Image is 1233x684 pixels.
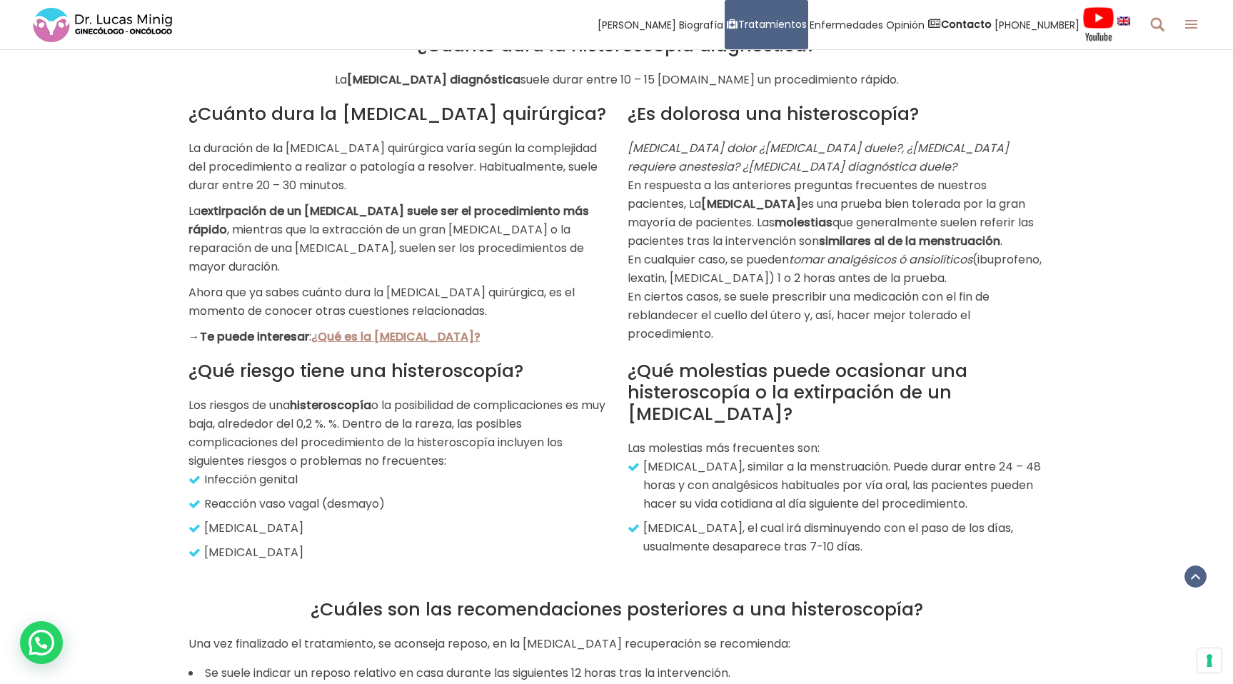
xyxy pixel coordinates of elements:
[628,439,1045,458] p: Las molestias más frecuentes son:
[192,543,605,562] p: [MEDICAL_DATA]
[188,361,606,382] h2: ¿Qué riesgo tiene una histeroscopía?
[1082,6,1114,42] img: Videos Youtube Ginecología
[188,35,1045,56] h2: ¿Cuánto dura la histeroscopía diagnóstica?
[775,214,832,231] strong: molestias
[188,202,606,276] p: La , mientras que la extracción de un gran [MEDICAL_DATA] o la reparación de una [MEDICAL_DATA], ...
[188,635,1045,653] p: Una vez finalizado el tratamiento, se aconseja reposo, en la [MEDICAL_DATA] recuperación se recom...
[188,283,606,321] p: Ahora que ya sabes cuánto dura la [MEDICAL_DATA] quirúrgica, es el momento de conocer otras cuest...
[1197,648,1222,673] button: Sus preferencias de consentimiento para tecnologías de seguimiento
[192,471,605,489] p: Infección genital
[701,196,801,212] strong: [MEDICAL_DATA]
[628,104,1045,125] h2: ¿Es dolorosa una histeroscopía?
[188,104,606,125] h2: ¿Cuánto dura la [MEDICAL_DATA] quirúrgica?
[188,328,606,346] p: → :
[200,328,309,345] b: Te puede interesar
[192,495,605,513] p: Reacción vaso vagal (desmayo)
[598,16,676,33] span: [PERSON_NAME]
[995,16,1079,33] span: [PHONE_NUMBER]
[188,664,1045,683] li: Se suele indicar un reposo relativo en casa durante las siguientes 12 horas tras la intervención.
[886,16,925,33] span: Opinión
[188,396,606,471] p: Los riesgos de una o la posibilidad de complicaciones es muy baja, alrededor del 0,2 %. %. Dentro...
[188,599,1045,620] h2: ¿Cuáles son las recomendaciones posteriores a una histeroscopía?
[628,140,1009,175] em: [MEDICAL_DATA] dolor ¿[MEDICAL_DATA] duele?, ¿[MEDICAL_DATA] requiere anestesia? ¿[MEDICAL_DATA] ...
[1117,16,1130,25] img: language english
[738,16,807,33] span: Tratamientos
[628,361,1045,425] h2: ¿Qué molestias puede ocasionar una histeroscopía o la extirpación de un [MEDICAL_DATA]?
[941,17,992,31] strong: Contacto
[631,458,1045,513] p: [MEDICAL_DATA], similar a la menstruación. Puede durar entre 24 – 48 horas y con analgésicos habi...
[347,71,520,88] strong: [MEDICAL_DATA] diagnóstica
[789,251,972,268] em: tomar analgésicos ó ansiolíticos
[819,233,1000,249] strong: similares al de la menstruación
[628,139,1045,343] p: En respuesta a las anteriores preguntas frecuentes de nuestros pacientes, La es una prueba bien t...
[679,16,723,33] span: Biografía
[631,519,1045,556] p: [MEDICAL_DATA], el cual irá disminuyendo con el paso de los días, usualmente desaparece tras 7-10...
[188,139,606,195] p: La duración de la [MEDICAL_DATA] quirúrgica varía según la complejidad del procedimiento a realiz...
[188,71,1045,89] p: La suele durar entre 10 – 15 [DOMAIN_NAME] un procedimiento rápido.
[192,519,605,538] p: [MEDICAL_DATA]
[311,328,480,345] a: ¿Qué es la [MEDICAL_DATA]?
[290,397,371,413] strong: histeroscopía
[810,16,883,33] span: Enfermedades
[188,203,589,238] strong: extirpación de un [MEDICAL_DATA] suele ser el procedimiento más rápido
